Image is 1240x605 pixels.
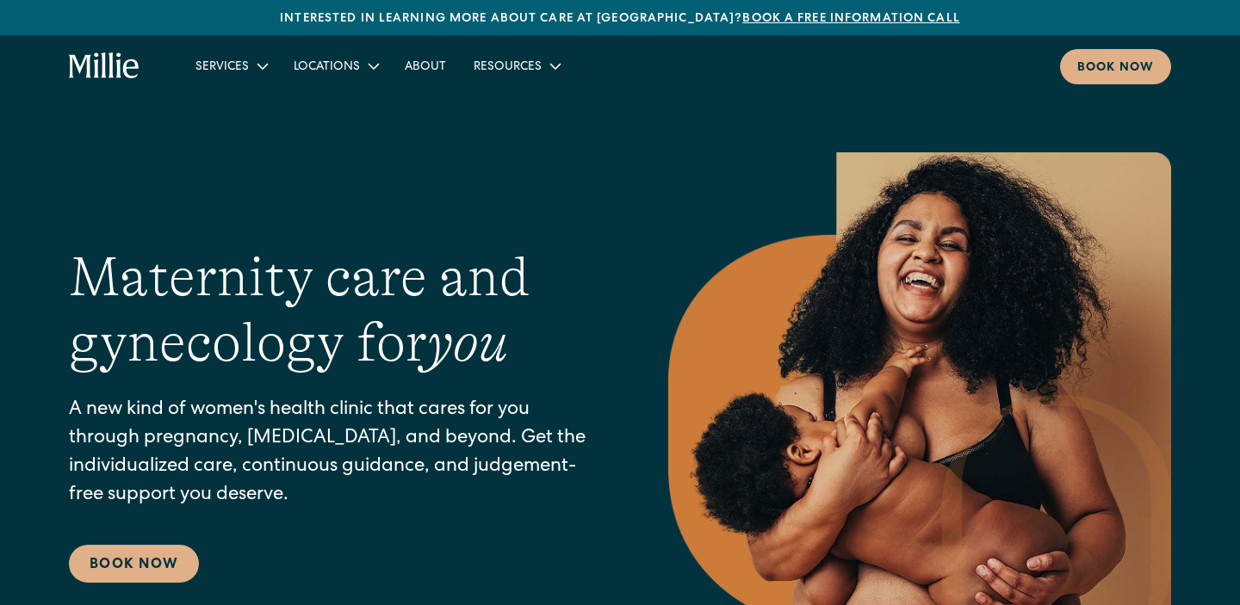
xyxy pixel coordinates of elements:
p: A new kind of women's health clinic that cares for you through pregnancy, [MEDICAL_DATA], and bey... [69,397,599,510]
div: Resources [460,52,573,80]
div: Resources [474,59,542,77]
a: home [69,52,140,80]
div: Services [182,52,280,80]
div: Book now [1077,59,1154,77]
div: Locations [294,59,360,77]
a: Book a free information call [742,13,959,25]
a: About [391,52,460,80]
div: Locations [280,52,391,80]
a: Book now [1060,49,1171,84]
a: Book Now [69,545,199,583]
h1: Maternity care and gynecology for [69,244,599,377]
div: Services [195,59,249,77]
em: you [427,312,508,373]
